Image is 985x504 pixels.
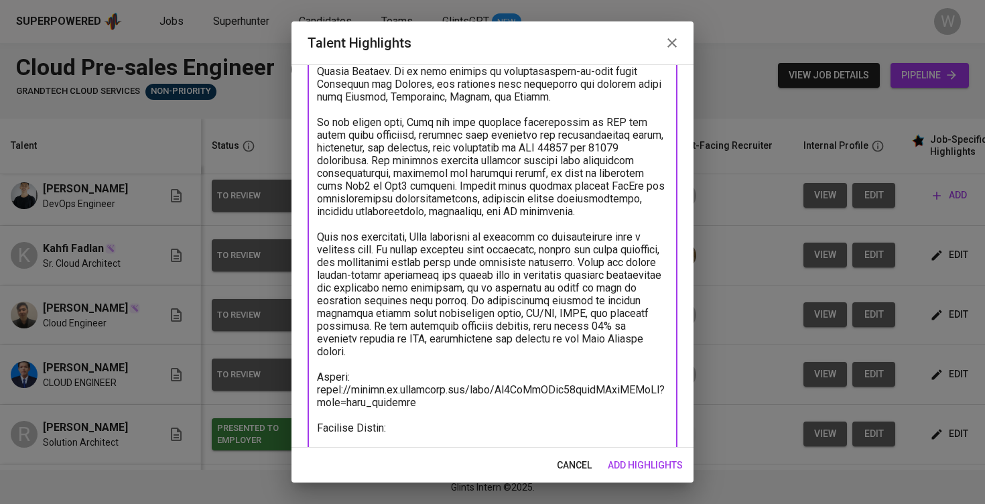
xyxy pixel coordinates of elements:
[308,32,677,54] h2: Talent Highlights
[551,453,597,478] button: cancel
[317,1,668,447] textarea: Lore ip dolorsita consect ad e SedDoe Temporin utla etdolo magnaali en admin veniamquisnost, exer...
[557,457,592,474] span: cancel
[602,453,688,478] button: add highlights
[608,457,683,474] span: add highlights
